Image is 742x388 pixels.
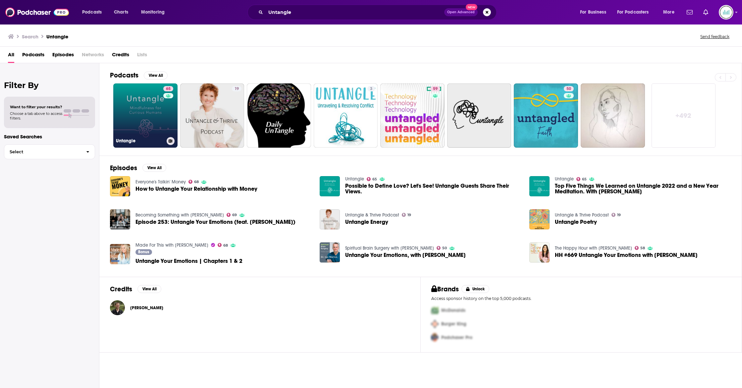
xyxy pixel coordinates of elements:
span: How to Untangle Your Relationship with Money [135,186,257,192]
span: 50 [442,247,447,250]
a: PodcastsView All [110,71,168,79]
button: open menu [78,7,110,18]
img: Podchaser - Follow, Share and Rate Podcasts [5,6,69,19]
span: Open Advanced [447,11,475,14]
span: [PERSON_NAME] [130,305,163,311]
a: Untangle Your Emotions | Chapters 1 & 2 [135,258,242,264]
button: View All [137,285,161,293]
a: Show notifications dropdown [701,7,711,18]
button: open menu [136,7,173,18]
a: All [8,49,14,63]
a: 19 [180,83,244,148]
span: 69 [232,214,237,217]
span: 19 [235,86,239,92]
span: HH #669 Untangle Your Emotions with [PERSON_NAME] [555,252,698,258]
img: Third Pro Logo [429,331,441,344]
a: 69 [227,213,237,217]
span: For Business [580,8,606,17]
img: Episode 253: Untangle Your Emotions (feat. Jennie Allen) [110,209,130,229]
a: 19 [402,213,411,217]
span: 3 [370,86,372,92]
span: Charts [114,8,128,17]
span: Credits [112,49,129,63]
a: 65 [367,177,377,181]
button: open menu [659,7,683,18]
span: Possible to Define Love? Let's See! Untangle Guests Share Their Views. [345,183,521,194]
a: 65Untangle [113,83,178,148]
a: +492 [652,83,716,148]
button: Unlock [461,285,490,293]
span: Untangle Poetry [555,219,597,225]
button: Jason HansenJason Hansen [110,297,410,318]
span: 68 [223,244,228,247]
h2: Credits [110,285,132,293]
img: Untangle Poetry [529,209,550,229]
p: Saved Searches [4,133,95,140]
h3: Search [22,33,38,40]
span: 65 [582,178,587,181]
img: How to Untangle Your Relationship with Money [110,176,130,196]
a: Charts [110,7,132,18]
span: Choose a tab above to access filters. [10,111,62,121]
span: 59 [433,86,438,92]
img: HH #669 Untangle Your Emotions with Jennie Allen [529,242,550,263]
a: 68 [218,243,228,247]
a: 59 [380,83,445,148]
h3: Untangle [116,138,164,144]
span: Untangle Energy [345,219,388,225]
button: Select [4,144,95,159]
span: Podchaser Pro [441,335,472,340]
img: Jason Hansen [110,300,125,315]
img: Untangle Your Emotions | Chapters 1 & 2 [110,244,130,264]
span: 68 [194,180,199,183]
span: Monitoring [141,8,165,17]
a: Untangle Energy [320,209,340,229]
a: 58 [635,246,645,250]
span: Podcasts [82,8,102,17]
span: 65 [372,178,377,181]
img: Untangle Your Emotions, with Jennie Allen [320,242,340,263]
a: 50 [514,83,578,148]
span: More [663,8,674,17]
a: Episodes [52,49,74,63]
img: First Pro Logo [429,304,441,317]
a: 59 [430,86,440,91]
a: Untangle Your Emotions, with Jennie Allen [345,252,466,258]
span: Bonus [138,250,149,254]
a: Untangle & Thrive Podcast [345,212,399,218]
a: 50 [437,246,447,250]
a: 19 [611,213,621,217]
a: HH #669 Untangle Your Emotions with Jennie Allen [555,252,698,258]
span: McDonalds [441,308,465,313]
button: View All [144,72,168,79]
a: Jason Hansen [130,305,163,311]
a: Possible to Define Love? Let's See! Untangle Guests Share Their Views. [320,176,340,196]
span: Burger King [441,321,466,327]
a: Episode 253: Untangle Your Emotions (feat. Jennie Allen) [135,219,295,225]
button: open menu [613,7,659,18]
a: Untangle & Thrive Podcast [555,212,609,218]
div: Search podcasts, credits, & more... [254,5,503,20]
button: Send feedback [698,34,731,39]
p: Access sponsor history on the top 5,000 podcasts. [431,296,731,301]
a: Show notifications dropdown [684,7,695,18]
h2: Brands [431,285,459,293]
span: 19 [407,214,411,217]
img: User Profile [719,5,733,20]
span: For Podcasters [617,8,649,17]
a: 3 [314,83,378,148]
a: 65 [576,177,587,181]
button: open menu [575,7,614,18]
img: Second Pro Logo [429,317,441,331]
img: Top Five Things We Learned on Untangle 2022 and a New Year Meditation. With Patricia Karpas [529,176,550,196]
